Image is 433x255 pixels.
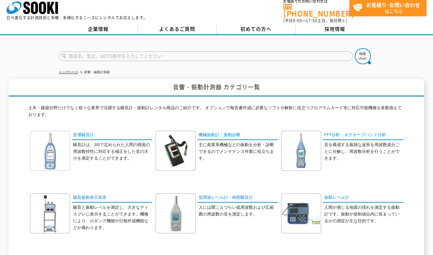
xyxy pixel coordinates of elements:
h1: 音響・振動計測器 カテゴリ一覧 [9,79,424,97]
input: 商品名、型式、NETIS番号を入力してください [59,51,353,61]
a: FFT分析・オクターブバンド分析 [323,131,403,140]
p: 主に産業系機械などの振動を分析・診断できるのでメンテナンス作業に役立ちます。 [199,142,278,162]
img: 振動レベル計 [281,193,321,233]
span: 初めての方へ [240,25,271,32]
p: 人間が感じる地面の揺れを測定する振動計です。振動が規制値以内に収まっているかの測定が主な目的です。 [324,204,403,224]
img: 機械振動計・振動診断 [155,131,196,171]
a: 企業情報 [59,24,138,34]
p: 日々進化する計測技術と多種・多様化するニーズにレンタルでお応えします。 [6,16,147,20]
a: 機械振動計・振動診断 [197,131,278,140]
span: (平日 ～ 土日、祝日除く) [283,18,347,23]
a: [PHONE_NUMBER] [283,4,349,17]
a: 低周波レベル計・精密騒音計 [197,193,278,203]
li: 音響・振動計測器 [79,69,110,76]
p: 騒音計は、JISで定められた人間の聴覚の周波数特性に対応する補正をした音の大小を測定することができます。 [73,142,152,162]
img: 騒音振動表示装置 [30,193,70,233]
p: 音を構成する複雑な波形を周波数成分ごとに分解し、周波数分析を行うことができます。 [324,142,403,162]
p: 騒音と振動レベルを測定し、大きなディスプレに表示することができます。機種により、ロギング機能や日報作成機能などが備わります。 [73,204,152,231]
a: 採用情報 [296,24,374,34]
a: 騒音振動表示装置 [72,193,152,203]
strong: お見積り･お問い合わせ [366,1,420,9]
a: 振動レベル計 [323,193,403,203]
a: よくあるご質問 [138,24,217,34]
img: btn_search.png [355,48,371,64]
a: 初めての方へ [217,24,296,34]
img: 低周波レベル計・精密騒音計 [155,193,196,233]
a: 普通騒音計 [72,131,152,140]
a: トップページ [59,70,78,74]
img: FFT分析・オクターブバンド分析 [281,131,321,171]
p: 土木・建築分野だけでなく様々な業界で活躍する騒音計・振動計レンタル商品のご紹介です。 オプションで報告書作成に必要なソフトや解析に役立つプログラムカード等に対応可能機種を多数揃えております。 [28,105,405,121]
img: 普通騒音計 [30,131,70,171]
p: 人には聞こえづらい低周波数および広範囲の周波数の音を測定します。 [199,204,278,218]
span: 17:30 [306,18,317,23]
span: 8:50 [293,18,302,23]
